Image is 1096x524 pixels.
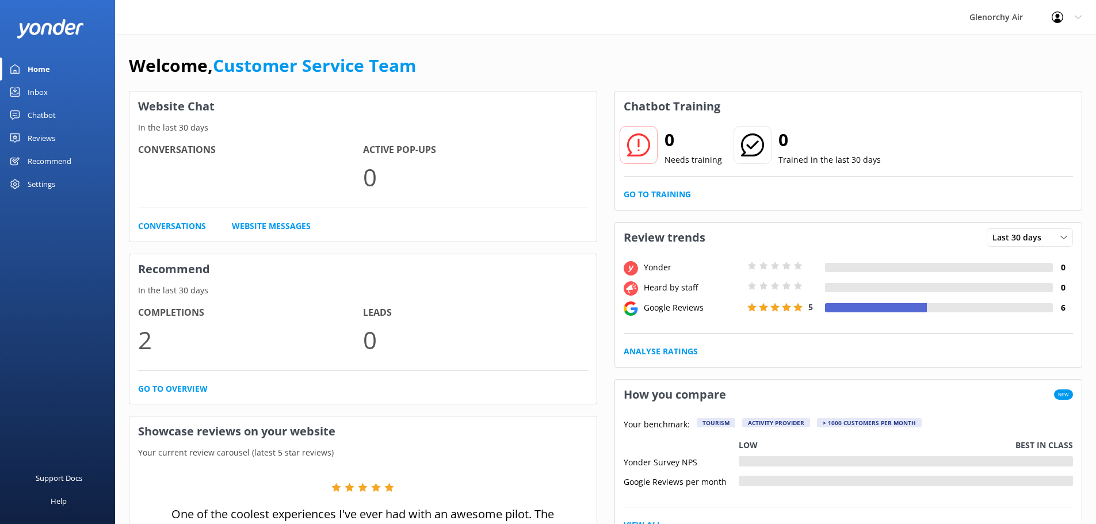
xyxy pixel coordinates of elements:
[1053,301,1073,314] h4: 6
[129,254,597,284] h3: Recommend
[624,418,690,432] p: Your benchmark:
[129,416,597,446] h3: Showcase reviews on your website
[697,418,735,427] div: Tourism
[129,284,597,297] p: In the last 30 days
[138,143,363,158] h4: Conversations
[28,150,71,173] div: Recommend
[363,320,588,359] p: 0
[615,91,729,121] h3: Chatbot Training
[739,439,758,452] p: Low
[129,446,597,459] p: Your current review carousel (latest 5 star reviews)
[28,58,50,81] div: Home
[129,52,416,79] h1: Welcome,
[778,154,881,166] p: Trained in the last 30 days
[28,173,55,196] div: Settings
[778,126,881,154] h2: 0
[808,301,813,312] span: 5
[641,261,744,274] div: Yonder
[129,121,597,134] p: In the last 30 days
[363,143,588,158] h4: Active Pop-ups
[1053,261,1073,274] h4: 0
[138,320,363,359] p: 2
[28,104,56,127] div: Chatbot
[665,154,722,166] p: Needs training
[1054,389,1073,400] span: New
[138,220,206,232] a: Conversations
[36,466,82,489] div: Support Docs
[17,19,83,38] img: yonder-white-logo.png
[992,231,1048,244] span: Last 30 days
[817,418,922,427] div: > 1000 customers per month
[641,301,744,314] div: Google Reviews
[28,81,48,104] div: Inbox
[624,188,691,201] a: Go to Training
[1053,281,1073,294] h4: 0
[615,223,714,253] h3: Review trends
[624,476,739,486] div: Google Reviews per month
[51,489,67,512] div: Help
[28,127,55,150] div: Reviews
[232,220,311,232] a: Website Messages
[615,380,735,410] h3: How you compare
[624,456,739,466] div: Yonder Survey NPS
[138,305,363,320] h4: Completions
[213,53,416,77] a: Customer Service Team
[1015,439,1073,452] p: Best in class
[363,305,588,320] h4: Leads
[138,383,208,395] a: Go to overview
[129,91,597,121] h3: Website Chat
[665,126,722,154] h2: 0
[624,345,698,358] a: Analyse Ratings
[641,281,744,294] div: Heard by staff
[742,418,810,427] div: Activity Provider
[363,158,588,196] p: 0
